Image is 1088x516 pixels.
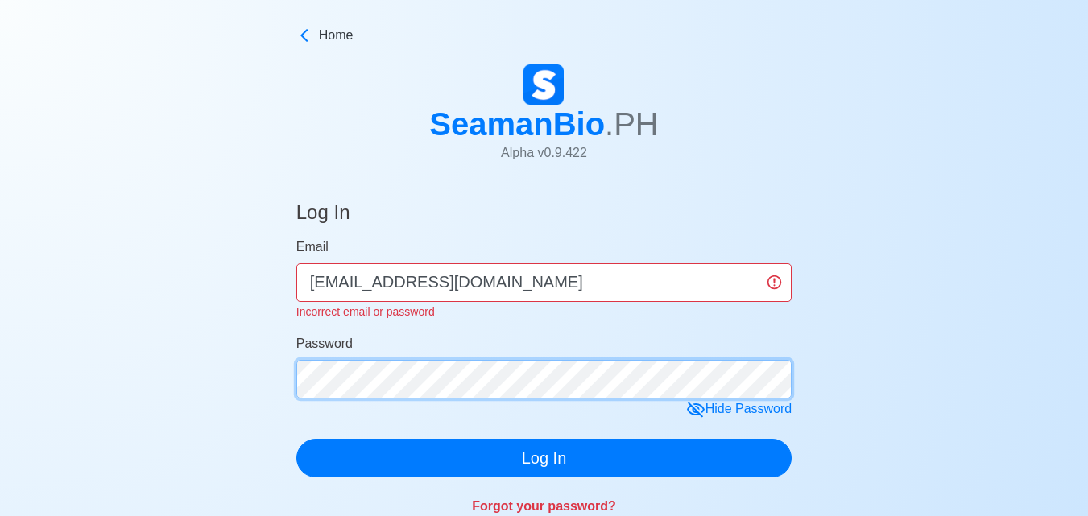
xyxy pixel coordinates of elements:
[296,26,792,45] a: Home
[686,399,792,419] div: Hide Password
[523,64,564,105] img: Logo
[605,106,659,142] span: .PH
[296,240,329,254] span: Email
[296,201,350,231] h4: Log In
[429,105,659,143] h1: SeamanBio
[296,305,435,318] small: Incorrect email or password
[296,439,792,477] button: Log In
[429,143,659,163] p: Alpha v 0.9.422
[296,336,353,350] span: Password
[429,64,659,175] a: SeamanBio.PHAlpha v0.9.422
[319,26,354,45] span: Home
[296,263,792,302] input: Your email
[472,499,616,513] a: Forgot your password?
